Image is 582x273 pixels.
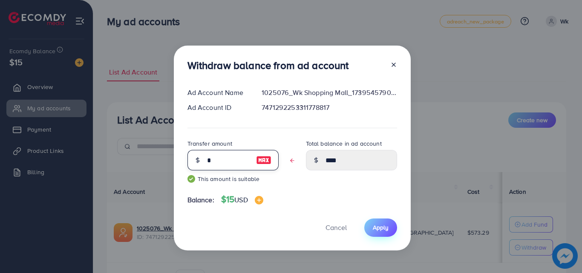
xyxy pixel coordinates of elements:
label: Transfer amount [187,139,232,148]
div: 1025076_Wk Shopping Mall_1739545790372 [255,88,403,98]
div: Ad Account Name [181,88,255,98]
h3: Withdraw balance from ad account [187,59,349,72]
span: Apply [373,223,389,232]
span: Balance: [187,195,214,205]
span: USD [234,195,248,204]
button: Cancel [315,218,357,237]
img: image [255,196,263,204]
img: guide [187,175,195,183]
small: This amount is suitable [187,175,279,183]
span: Cancel [326,223,347,232]
button: Apply [364,218,397,237]
div: Ad Account ID [181,103,255,112]
div: 7471292253311778817 [255,103,403,112]
label: Total balance in ad account [306,139,382,148]
img: image [256,155,271,165]
h4: $15 [221,194,263,205]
